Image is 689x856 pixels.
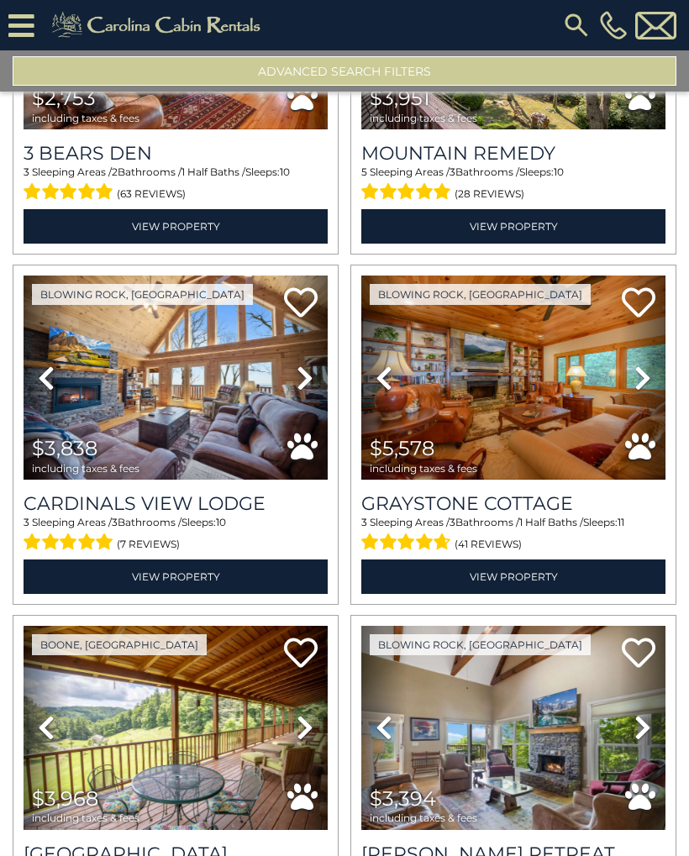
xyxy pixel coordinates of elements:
[450,165,455,178] span: 3
[181,165,245,178] span: 1 Half Baths /
[24,209,328,244] a: View Property
[361,516,367,528] span: 3
[32,113,139,123] span: including taxes & fees
[32,812,139,823] span: including taxes & fees
[361,559,665,594] a: View Property
[370,436,434,460] span: $5,578
[361,626,665,830] img: thumbnail_166501440.jpeg
[361,165,665,205] div: Sleeping Areas / Bathrooms / Sleeps:
[32,463,139,474] span: including taxes & fees
[361,276,665,480] img: thumbnail_163267437.jpeg
[117,533,180,555] span: (7 reviews)
[361,165,367,178] span: 5
[43,8,275,42] img: Khaki-logo.png
[117,183,186,205] span: (63 reviews)
[370,113,477,123] span: including taxes & fees
[284,286,318,322] a: Add to favorites
[361,492,665,515] a: Graystone Cottage
[554,165,564,178] span: 10
[24,165,328,205] div: Sleeping Areas / Bathrooms / Sleeps:
[24,515,328,555] div: Sleeping Areas / Bathrooms / Sleeps:
[361,142,665,165] a: Mountain Remedy
[450,516,455,528] span: 3
[24,516,29,528] span: 3
[361,515,665,555] div: Sleeping Areas / Bathrooms / Sleeps:
[455,183,524,205] span: (28 reviews)
[370,463,477,474] span: including taxes & fees
[216,516,226,528] span: 10
[618,516,624,528] span: 11
[622,286,655,322] a: Add to favorites
[284,636,318,672] a: Add to favorites
[361,209,665,244] a: View Property
[24,626,328,830] img: thumbnail_163275638.jpeg
[24,559,328,594] a: View Property
[370,86,430,110] span: $3,951
[32,86,96,110] span: $2,753
[596,11,631,39] a: [PHONE_NUMBER]
[455,533,522,555] span: (41 reviews)
[370,812,477,823] span: including taxes & fees
[32,284,253,305] a: Blowing Rock, [GEOGRAPHIC_DATA]
[561,10,592,40] img: search-regular.svg
[32,634,207,655] a: Boone, [GEOGRAPHIC_DATA]
[24,165,29,178] span: 3
[280,165,290,178] span: 10
[370,634,591,655] a: Blowing Rock, [GEOGRAPHIC_DATA]
[370,786,436,811] span: $3,394
[32,436,97,460] span: $3,838
[24,492,328,515] a: Cardinals View Lodge
[519,516,583,528] span: 1 Half Baths /
[24,142,328,165] a: 3 Bears Den
[32,786,98,811] span: $3,968
[24,276,328,480] img: thumbnail_168440662.jpeg
[622,636,655,672] a: Add to favorites
[112,165,118,178] span: 2
[112,516,118,528] span: 3
[370,284,591,305] a: Blowing Rock, [GEOGRAPHIC_DATA]
[13,56,676,86] button: Advanced Search Filters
